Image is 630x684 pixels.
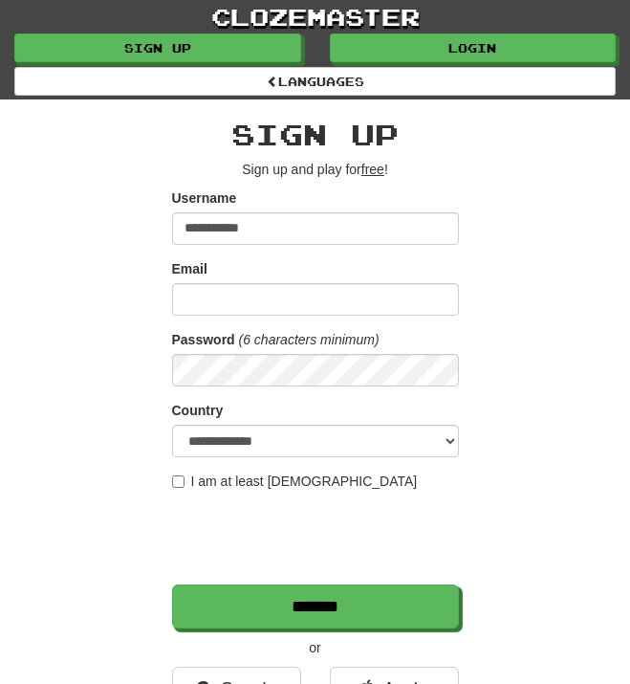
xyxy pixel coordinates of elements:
[172,472,418,491] label: I am at least [DEMOGRAPHIC_DATA]
[172,188,237,208] label: Username
[172,259,207,278] label: Email
[172,330,235,349] label: Password
[172,638,459,657] p: or
[172,475,185,488] input: I am at least [DEMOGRAPHIC_DATA]
[361,162,384,177] u: free
[172,119,459,150] h2: Sign up
[330,33,617,62] a: Login
[172,160,459,179] p: Sign up and play for !
[172,401,224,420] label: Country
[14,33,301,62] a: Sign up
[14,67,616,96] a: Languages
[172,500,463,575] iframe: reCAPTCHA
[239,332,380,347] em: (6 characters minimum)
